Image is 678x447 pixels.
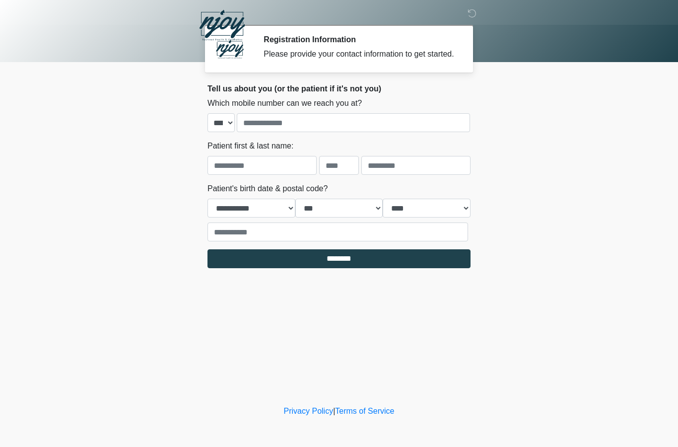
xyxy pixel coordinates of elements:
[198,7,247,44] img: NJOY Restored Health & Aesthetics Logo
[335,407,394,415] a: Terms of Service
[284,407,334,415] a: Privacy Policy
[333,407,335,415] a: |
[207,140,293,152] label: Patient first & last name:
[207,84,471,93] h2: Tell us about you (or the patient if it's not you)
[207,97,362,109] label: Which mobile number can we reach you at?
[207,183,328,195] label: Patient's birth date & postal code?
[264,48,456,60] div: Please provide your contact information to get started.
